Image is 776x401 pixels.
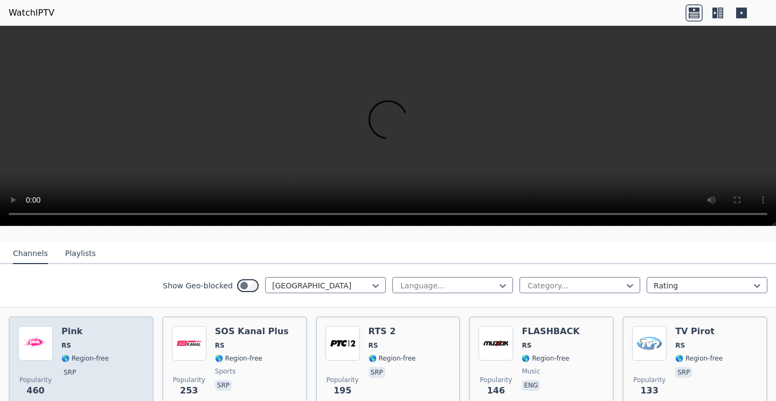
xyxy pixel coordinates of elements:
span: 195 [334,384,351,397]
h6: TV Pirot [675,326,723,337]
span: RS [369,341,378,350]
img: RTS 2 [325,326,360,361]
span: Popularity [480,376,512,384]
span: 🌎 Region-free [215,354,262,363]
span: 460 [26,384,44,397]
span: 253 [180,384,198,397]
img: SOS Kanal Plus [172,326,206,361]
span: music [522,367,540,376]
p: srp [369,367,385,378]
p: srp [215,380,232,391]
span: sports [215,367,235,376]
span: Popularity [633,376,666,384]
span: 🌎 Region-free [61,354,109,363]
span: 146 [487,384,505,397]
span: Popularity [173,376,205,384]
span: 133 [640,384,658,397]
span: RS [215,341,225,350]
span: RS [522,341,531,350]
h6: RTS 2 [369,326,416,337]
p: srp [61,367,78,378]
img: Pink [18,326,53,361]
span: RS [61,341,71,350]
p: eng [522,380,540,391]
img: FLASHBACK [479,326,513,361]
h6: SOS Kanal Plus [215,326,289,337]
p: srp [675,367,692,378]
span: 🌎 Region-free [369,354,416,363]
a: WatchIPTV [9,6,54,19]
span: Popularity [19,376,52,384]
h6: Pink [61,326,109,337]
h6: FLASHBACK [522,326,579,337]
span: Popularity [327,376,359,384]
label: Show Geo-blocked [163,280,233,291]
span: 🌎 Region-free [675,354,723,363]
span: RS [675,341,685,350]
button: Channels [13,244,48,264]
img: TV Pirot [632,326,667,361]
span: 🌎 Region-free [522,354,569,363]
button: Playlists [65,244,96,264]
